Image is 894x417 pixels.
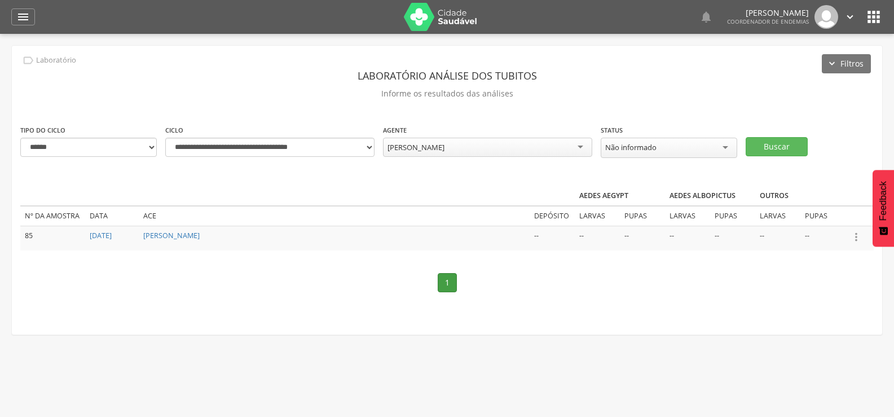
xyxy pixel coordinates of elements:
td: -- [575,226,620,250]
td: Pupas [800,206,845,226]
p: Laboratório [36,56,76,65]
td: ACE [139,206,530,226]
p: Informe os resultados das análises [20,86,874,102]
button: Buscar [746,137,808,156]
td: Pupas [620,206,665,226]
a:  [699,5,713,29]
td: Pupas [710,206,755,226]
td: Larvas [755,206,800,226]
td: -- [710,226,755,250]
div: Não informado [605,142,657,152]
span: Coordenador de Endemias [727,17,809,25]
a: [DATE] [90,231,112,240]
label: Agente [383,126,407,135]
td: Larvas [575,206,620,226]
header: Laboratório análise dos tubitos [20,65,874,86]
td: -- [755,226,800,250]
i:  [844,11,856,23]
label: Tipo do ciclo [20,126,65,135]
a: 1 [438,273,457,292]
a:  [11,8,35,25]
i:  [850,231,862,243]
td: -- [800,226,845,250]
td: Larvas [665,206,710,226]
label: Status [601,126,623,135]
button: Filtros [822,54,871,73]
th: Aedes albopictus [665,186,755,206]
td: Depósito [530,206,575,226]
i:  [865,8,883,26]
span: Feedback [878,181,888,221]
i:  [16,10,30,24]
div: [PERSON_NAME] [387,142,444,152]
td: Data [85,206,139,226]
p: [PERSON_NAME] [727,9,809,17]
button: Feedback - Mostrar pesquisa [873,170,894,247]
i:  [699,10,713,24]
td: -- [530,226,575,250]
td: -- [620,226,665,250]
a:  [844,5,856,29]
td: Nº da amostra [20,206,85,226]
label: Ciclo [165,126,183,135]
td: 85 [20,226,85,250]
i:  [22,54,34,67]
a: [PERSON_NAME] [143,231,200,240]
td: -- [665,226,710,250]
th: Outros [755,186,845,206]
th: Aedes aegypt [575,186,665,206]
